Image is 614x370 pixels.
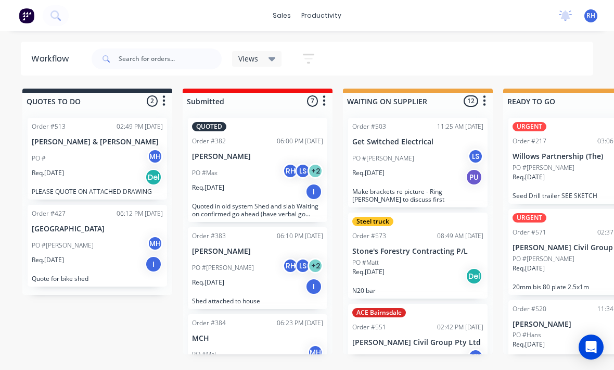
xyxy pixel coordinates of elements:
[468,349,483,364] div: MH
[192,152,323,161] p: [PERSON_NAME]
[32,138,163,146] p: [PERSON_NAME] & [PERSON_NAME]
[352,247,483,256] p: Stone's Forestry Contracting P/L
[352,267,385,277] p: Req. [DATE]
[32,188,163,195] p: PLEASE QUOTE ON ATTACHED DRAWING
[267,8,296,23] div: sales
[466,169,482,186] div: PU
[352,287,483,294] p: N20 bar
[352,323,386,332] div: Order #551
[468,149,483,164] div: LS
[283,163,298,179] div: RH
[145,256,162,273] div: I
[437,323,483,332] div: 02:42 PM [DATE]
[192,168,218,178] p: PO #Max
[192,318,226,328] div: Order #384
[513,228,546,237] div: Order #571
[466,268,482,285] div: Del
[192,334,323,343] p: MCH
[192,350,216,359] p: PO #Mal
[295,258,311,274] div: LS
[295,163,311,179] div: LS
[513,122,546,131] div: URGENT
[513,304,546,314] div: Order #520
[32,154,46,163] p: PO #
[32,275,163,282] p: Quote for bike shed
[192,263,254,273] p: PO #[PERSON_NAME]
[192,183,224,192] p: Req. [DATE]
[352,138,483,146] p: Get Switched Electrical
[352,354,414,363] p: PO #[PERSON_NAME]
[513,163,574,172] p: PO #[PERSON_NAME]
[305,183,322,200] div: I
[513,213,546,223] div: URGENT
[147,236,163,251] div: MH
[192,137,226,146] div: Order #382
[28,118,167,200] div: Order #51302:49 PM [DATE][PERSON_NAME] & [PERSON_NAME]PO #MHReq.[DATE]DelPLEASE QUOTE ON ATTACHED...
[32,225,163,233] p: [GEOGRAPHIC_DATA]
[277,137,323,146] div: 06:00 PM [DATE]
[147,149,163,164] div: MH
[513,254,574,264] p: PO #[PERSON_NAME]
[352,217,393,226] div: Steel truck
[192,297,323,305] p: Shed attached to house
[192,278,224,287] p: Req. [DATE]
[352,258,379,267] p: PO #Matt
[145,169,162,186] div: Del
[348,118,488,207] div: Order #50311:25 AM [DATE]Get Switched ElectricalPO #[PERSON_NAME]LSReq.[DATE]PUMake brackets re p...
[352,122,386,131] div: Order #503
[117,209,163,218] div: 06:12 PM [DATE]
[32,241,94,250] p: PO #[PERSON_NAME]
[348,213,488,299] div: Steel truckOrder #57308:49 AM [DATE]Stone's Forestry Contracting P/LPO #MattReq.[DATE]DelN20 bar
[352,154,414,163] p: PO #[PERSON_NAME]
[352,308,406,317] div: ACE Bairnsdale
[579,335,604,360] div: Open Intercom Messenger
[308,258,323,274] div: + 2
[308,163,323,179] div: + 2
[32,255,64,265] p: Req. [DATE]
[352,188,483,203] p: Make brackets re picture - Ring [PERSON_NAME] to discuss first
[513,330,541,340] p: PO #Hans
[32,122,66,131] div: Order #513
[308,344,323,360] div: MH
[513,137,546,146] div: Order #217
[283,258,298,274] div: RH
[352,231,386,241] div: Order #573
[192,202,323,218] p: Quoted in old system Shed and slab Waiting on confirmed go ahead (have verbal go ahead from [PERS...
[19,8,34,23] img: Factory
[352,338,483,347] p: [PERSON_NAME] Civil Group Pty Ltd
[192,122,226,131] div: QUOTED
[188,227,327,309] div: Order #38306:10 PM [DATE][PERSON_NAME]PO #[PERSON_NAME]RHLS+2Req.[DATE]IShed attached to house
[192,231,226,241] div: Order #383
[31,53,74,65] div: Workflow
[437,122,483,131] div: 11:25 AM [DATE]
[437,231,483,241] div: 08:49 AM [DATE]
[119,48,222,69] input: Search for orders...
[352,168,385,178] p: Req. [DATE]
[513,264,545,273] p: Req. [DATE]
[277,231,323,241] div: 06:10 PM [DATE]
[28,205,167,287] div: Order #42706:12 PM [DATE][GEOGRAPHIC_DATA]PO #[PERSON_NAME]MHReq.[DATE]IQuote for bike shed
[188,118,327,222] div: QUOTEDOrder #38206:00 PM [DATE][PERSON_NAME]PO #MaxRHLS+2Req.[DATE]IQuoted in old system Shed and...
[277,318,323,328] div: 06:23 PM [DATE]
[32,168,64,178] p: Req. [DATE]
[238,53,258,64] span: Views
[305,278,322,295] div: I
[32,209,66,218] div: Order #427
[117,122,163,131] div: 02:49 PM [DATE]
[513,172,545,182] p: Req. [DATE]
[513,340,545,349] p: Req. [DATE]
[192,247,323,256] p: [PERSON_NAME]
[296,8,347,23] div: productivity
[586,11,595,20] span: RH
